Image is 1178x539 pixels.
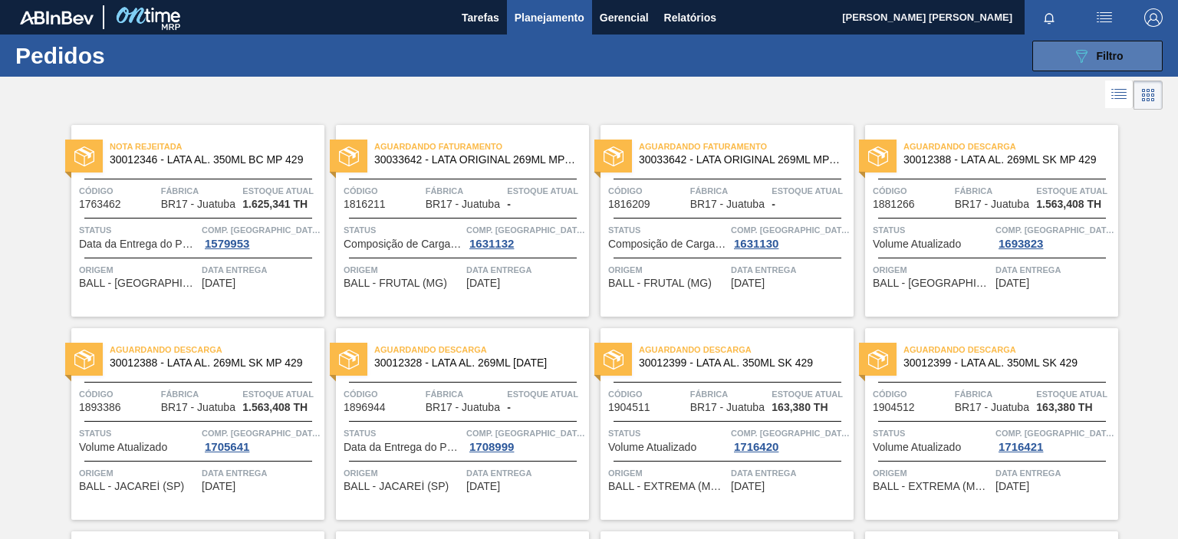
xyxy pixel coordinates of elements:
[995,426,1114,453] a: Comp. [GEOGRAPHIC_DATA]1716421
[690,199,765,210] span: BR17 - Juatuba
[344,199,386,210] span: 1816211
[873,402,915,413] span: 1904512
[1134,81,1163,110] div: Visão em Cards
[995,426,1114,441] span: Comp. Carga
[79,465,198,481] span: Origem
[873,183,951,199] span: Código
[731,262,850,278] span: Data entrega
[242,402,308,413] span: 1.563,408 TH
[202,278,235,289] span: 18/09/2024
[344,278,447,289] span: BALL - FRUTAL (MG)
[868,350,888,370] img: status
[608,465,727,481] span: Origem
[1036,183,1114,199] span: Estoque atual
[731,426,850,441] span: Comp. Carga
[873,278,992,289] span: BALL - RECIFE (PE)
[600,8,649,27] span: Gerencial
[344,481,449,492] span: BALL - JACAREÍ (SP)
[1036,402,1092,413] span: 163,380 TH
[79,481,184,492] span: BALL - JACAREÍ (SP)
[344,183,422,199] span: Código
[79,402,121,413] span: 1893386
[731,222,850,250] a: Comp. [GEOGRAPHIC_DATA]1631130
[344,262,462,278] span: Origem
[161,183,239,199] span: Fábrica
[690,183,768,199] span: Fábrica
[731,278,765,289] span: 20/11/2024
[242,199,308,210] span: 1.625,341 TH
[202,222,321,250] a: Comp. [GEOGRAPHIC_DATA]1579953
[995,222,1114,238] span: Comp. Carga
[995,278,1029,289] span: 17/02/2025
[202,441,252,453] div: 1705641
[110,342,324,357] span: Aguardando Descarga
[202,426,321,453] a: Comp. [GEOGRAPHIC_DATA]1705641
[110,357,312,369] span: 30012388 - LATA AL. 269ML SK MP 429
[772,386,850,402] span: Estoque atual
[466,441,517,453] div: 1708999
[873,386,951,402] span: Código
[772,199,775,210] span: -
[995,481,1029,492] span: 14/03/2025
[426,199,500,210] span: BR17 - Juatuba
[324,125,589,317] a: statusAguardando Faturamento30033642 - LATA ORIGINAL 269ML MP NIV24Código1816211FábricaBR17 - Jua...
[20,11,94,25] img: TNhmsLtSVTkK8tSr43FrP2fwEKptu5GPRR3wAAAABJRU5ErkJggg==
[79,442,167,453] span: Volume Atualizado
[344,465,462,481] span: Origem
[60,125,324,317] a: statusNota rejeitada30012346 - LATA AL. 350ML BC MP 429Código1763462FábricaBR17 - JuatubaEstoque ...
[79,222,198,238] span: Status
[608,402,650,413] span: 1904511
[873,442,961,453] span: Volume Atualizado
[466,262,585,278] span: Data entrega
[202,465,321,481] span: Data entrega
[589,125,854,317] a: statusAguardando Faturamento30033642 - LATA ORIGINAL 269ML MP NIV24Código1816209FábricaBR17 - Jua...
[608,481,727,492] span: BALL - EXTREMA (MG) 24
[79,262,198,278] span: Origem
[466,222,585,238] span: Comp. Carga
[426,183,504,199] span: Fábrica
[731,426,850,453] a: Comp. [GEOGRAPHIC_DATA]1716420
[161,386,239,402] span: Fábrica
[955,183,1033,199] span: Fábrica
[344,238,462,250] span: Composição de Carga Aceita
[202,238,252,250] div: 1579953
[873,238,961,250] span: Volume Atualizado
[507,386,585,402] span: Estoque atual
[79,278,198,289] span: BALL - TRÊS RIOS (RJ)
[79,238,198,250] span: Data da Entrega do Pedido Atrasada
[995,465,1114,481] span: Data entrega
[955,402,1029,413] span: BR17 - Juatuba
[731,481,765,492] span: 14/03/2025
[462,8,499,27] span: Tarefas
[1025,7,1074,28] button: Notificações
[507,183,585,199] span: Estoque atual
[1095,8,1114,27] img: userActions
[903,154,1106,166] span: 30012388 - LATA AL. 269ML SK MP 429
[466,426,585,441] span: Comp. Carga
[426,386,504,402] span: Fábrica
[15,47,235,64] h1: Pedidos
[202,222,321,238] span: Comp. Carga
[1032,41,1163,71] button: Filtro
[955,386,1033,402] span: Fábrica
[664,8,716,27] span: Relatórios
[589,328,854,520] a: statusAguardando Descarga30012399 - LATA AL. 350ML SK 429Código1904511FábricaBR17 - JuatubaEstoqu...
[1036,199,1101,210] span: 1.563,408 TH
[466,426,585,453] a: Comp. [GEOGRAPHIC_DATA]1708999
[507,199,511,210] span: -
[161,402,235,413] span: BR17 - Juatuba
[604,350,624,370] img: status
[955,199,1029,210] span: BR17 - Juatuba
[772,402,828,413] span: 163,380 TH
[639,154,841,166] span: 30033642 - LATA ORIGINAL 269ML MP NIV24
[608,278,712,289] span: BALL - FRUTAL (MG)
[339,146,359,166] img: status
[608,199,650,210] span: 1816209
[731,441,781,453] div: 1716420
[466,238,517,250] div: 1631132
[466,465,585,481] span: Data entrega
[110,139,324,154] span: Nota rejeitada
[74,146,94,166] img: status
[608,238,727,250] span: Composição de Carga Aceita
[466,481,500,492] span: 05/03/2025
